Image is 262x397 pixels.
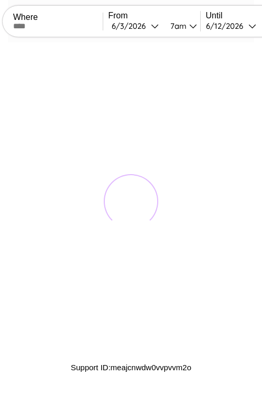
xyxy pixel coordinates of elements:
[206,21,248,31] div: 6 / 12 / 2026
[13,13,103,22] label: Where
[108,20,162,31] button: 6/3/2026
[165,21,189,31] div: 7am
[162,20,200,31] button: 7am
[71,360,191,374] p: Support ID: meajcnwdw0vvpvvm2o
[112,21,151,31] div: 6 / 3 / 2026
[108,11,200,20] label: From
